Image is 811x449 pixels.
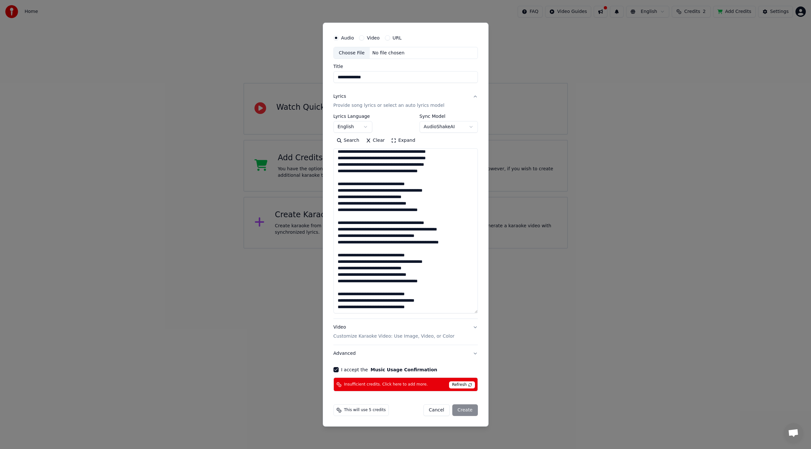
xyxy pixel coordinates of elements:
button: LyricsProvide song lyrics or select an auto lyrics model [333,88,478,114]
p: Customize Karaoke Video: Use Image, Video, or Color [333,333,455,340]
span: Refresh [449,381,475,388]
p: Provide song lyrics or select an auto lyrics model [333,102,445,109]
div: LyricsProvide song lyrics or select an auto lyrics model [333,114,478,319]
label: Video [367,35,379,40]
button: Cancel [423,404,450,416]
button: Expand [388,135,418,146]
label: URL [393,35,402,40]
label: Title [333,64,478,69]
button: I accept the [370,367,437,372]
div: No file chosen [370,50,407,56]
button: Clear [363,135,388,146]
div: Video [333,324,455,340]
div: Lyrics [333,93,346,100]
span: This will use 5 credits [344,408,386,413]
span: Insufficient credits. Click here to add more. [344,382,428,387]
div: Choose File [334,47,370,59]
button: Advanced [333,345,478,362]
label: Lyrics Language [333,114,372,118]
label: I accept the [341,367,437,372]
button: VideoCustomize Karaoke Video: Use Image, Video, or Color [333,319,478,345]
label: Sync Model [420,114,478,118]
button: Search [333,135,363,146]
label: Audio [341,35,354,40]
